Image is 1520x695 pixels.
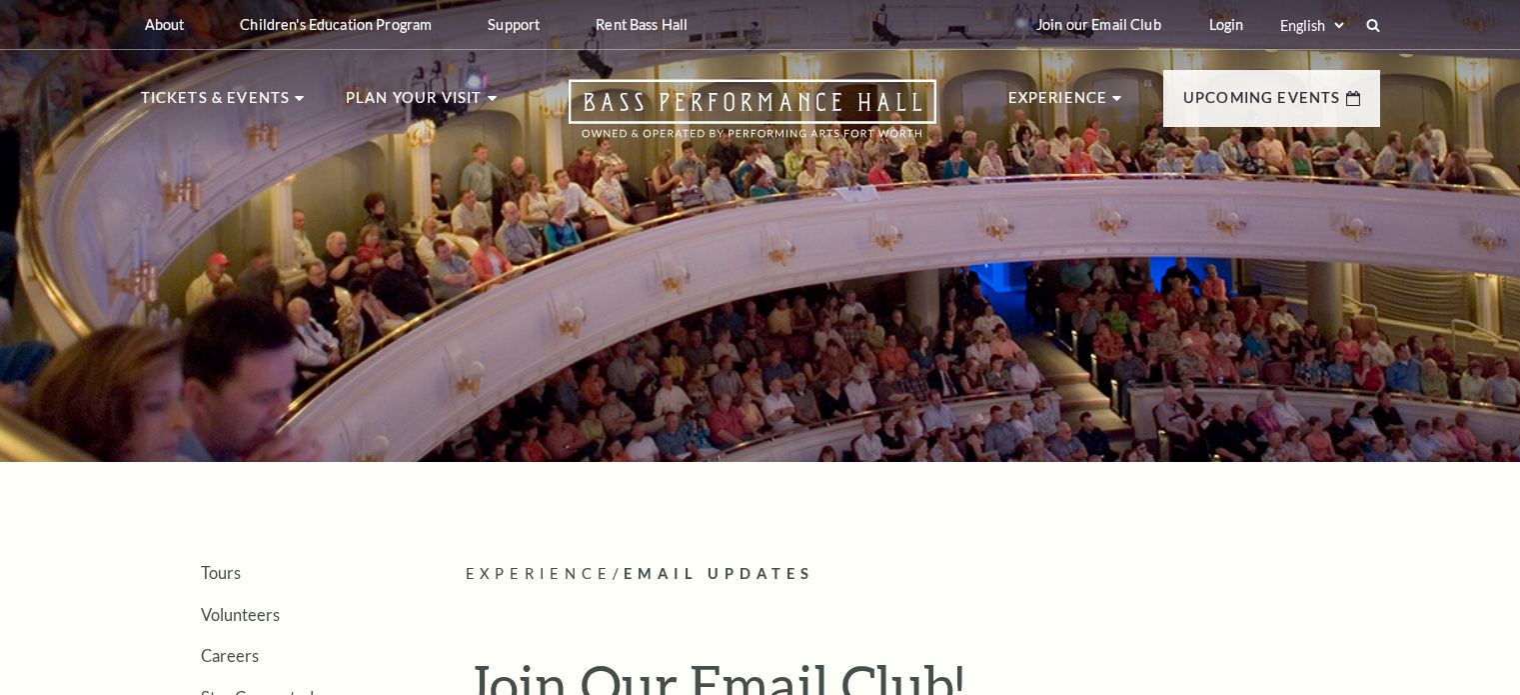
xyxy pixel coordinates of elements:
[488,16,540,33] p: Support
[466,565,614,582] span: Experience
[466,562,1380,587] p: /
[201,563,241,582] a: Tours
[1183,86,1341,122] p: Upcoming Events
[1276,16,1347,35] select: Select:
[346,86,483,122] p: Plan Your Visit
[141,86,291,122] p: Tickets & Events
[201,646,259,665] a: Careers
[1008,86,1108,122] p: Experience
[145,16,185,33] p: About
[240,16,432,33] p: Children's Education Program
[201,605,280,624] a: Volunteers
[624,565,814,582] span: Email Updates
[596,16,688,33] p: Rent Bass Hall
